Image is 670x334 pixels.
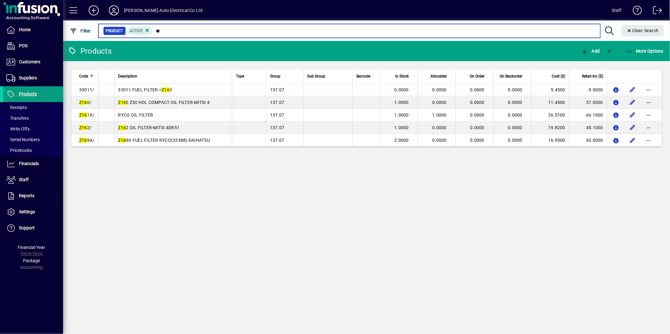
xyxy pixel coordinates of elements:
span: Transfers [6,116,29,121]
button: Edit [627,123,638,133]
span: Staff [19,177,29,182]
div: Description [118,73,228,80]
span: Serial Numbers [6,137,40,142]
em: Z16 [79,100,87,105]
td: 37.0000 [569,96,607,109]
button: More options [644,123,654,133]
span: Clear Search [627,28,659,33]
a: Serial Numbers [3,134,63,145]
div: Sub Group [307,73,349,80]
a: Knowledge Base [628,1,642,22]
div: Barcode [356,73,376,80]
span: Pricebooks [6,148,32,153]
td: 66.1000 [569,109,607,121]
span: 0.0000 [432,100,447,105]
span: More Options [625,49,664,54]
a: Support [3,220,63,236]
span: Product [106,28,123,34]
span: 0.0000 [470,112,485,118]
span: Type [236,73,244,80]
div: [PERSON_NAME] Auto Electrical Co Ltd [124,5,203,15]
span: Home [19,27,31,32]
em: Z16 [118,125,126,130]
a: Customers [3,54,63,70]
a: Home [3,22,63,38]
a: Suppliers [3,70,63,86]
span: POS [19,43,27,48]
button: Filter [68,25,92,37]
a: Pricebooks [3,145,63,156]
span: 1.0000 [432,112,447,118]
a: Transfers [3,113,63,124]
span: 2.0000 [395,138,409,143]
div: Code [79,73,95,80]
span: 0.0000 [470,138,485,143]
em: Z16 [79,138,87,143]
em: Z16 [118,100,126,105]
div: Products [68,46,112,56]
button: More options [644,85,654,95]
span: Filter [70,28,91,33]
span: 0.0000 [508,100,523,105]
span: Reports [19,193,34,198]
span: 1.0000 [395,100,409,105]
span: Settings [19,209,35,214]
div: Group [270,73,299,80]
span: 0.0000 [395,87,409,92]
span: Support [19,225,35,230]
a: POS [3,38,63,54]
button: Edit [627,97,638,107]
a: Receipts [3,102,63,113]
td: 26.5100 [531,109,569,121]
span: Cost ($) [552,73,565,80]
span: 1X/ [79,112,95,118]
span: Active [130,29,143,33]
span: Retail Inc ($) [582,73,603,80]
em: Z16 [79,112,87,118]
span: Code [79,73,88,80]
span: 0.0000 [508,112,523,118]
a: Financials [3,156,63,172]
td: 19.8200 [531,121,569,134]
a: Reports [3,188,63,204]
span: 0.0000 [432,138,447,143]
span: Group [270,73,280,80]
span: On Order [470,73,485,80]
a: Write Offs [3,124,63,134]
span: 0.0000 [432,87,447,92]
span: Package [23,258,40,263]
mat-chip: Activation Status: Active [127,27,153,35]
span: In Stock [395,73,409,80]
button: Edit [627,110,638,120]
div: Type [236,73,262,80]
em: Z16 [118,138,126,143]
span: 9A FUEL FILTER RYCO(33388)-DAIHATSU [118,138,210,143]
span: 0/ [79,100,91,105]
span: 0.0000 [470,125,485,130]
button: Clear [622,25,664,37]
div: In Stock [384,73,414,80]
span: Financials [19,161,39,166]
td: 16.9500 [531,134,569,147]
a: Logout [648,1,662,22]
span: 2 OIL FILTER-MITSI 4DR51 [118,125,180,130]
div: On Backorder [497,73,528,80]
span: 2/ [79,125,91,130]
span: 137.07 [270,100,285,105]
span: Customers [19,59,40,64]
button: More options [644,135,654,145]
button: Add [84,5,104,16]
a: Settings [3,204,63,220]
span: 1.0000 [395,112,409,118]
span: Receipts [6,105,27,110]
button: Edit [627,135,638,145]
span: Products [19,91,37,96]
em: Z16 [79,125,87,130]
div: Allocated [422,73,452,80]
td: 11.4500 [531,96,569,109]
span: Allocated [431,73,447,80]
span: 137.07 [270,112,285,118]
span: Add [581,49,600,54]
div: Staff [612,5,622,15]
button: More Options [624,45,665,57]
